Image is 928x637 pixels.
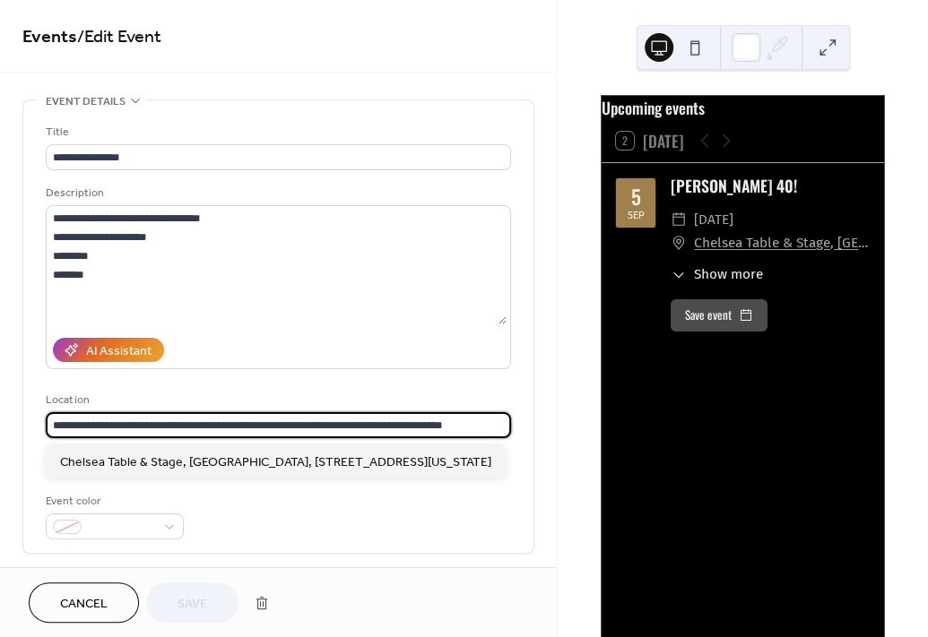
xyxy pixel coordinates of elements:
div: Sep [628,210,645,220]
div: Upcoming events [602,96,884,119]
a: Chelsea Table & Stage, [GEOGRAPHIC_DATA], [STREET_ADDRESS][US_STATE] [694,231,870,254]
div: ​ [671,231,687,254]
span: Cancel [60,595,108,614]
a: Events [22,20,77,55]
span: / Edit Event [77,20,161,55]
span: [DATE] [694,208,733,231]
div: AI Assistant [86,342,152,361]
div: Description [46,184,507,202]
button: ​Show more [671,264,763,285]
div: [PERSON_NAME] 40! [671,174,870,197]
span: Show more [694,264,763,285]
div: Title [46,123,507,142]
div: Location [46,391,507,409]
div: ​ [671,208,687,231]
button: AI Assistant [53,338,164,362]
span: Chelsea Table & Stage, [GEOGRAPHIC_DATA], [STREET_ADDRESS][US_STATE] [60,453,491,472]
div: 5 [631,186,641,206]
div: Event color [46,492,180,511]
div: ​ [671,264,687,285]
button: Save event [671,299,768,331]
span: Event details [46,92,126,111]
button: Cancel [29,582,139,623]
